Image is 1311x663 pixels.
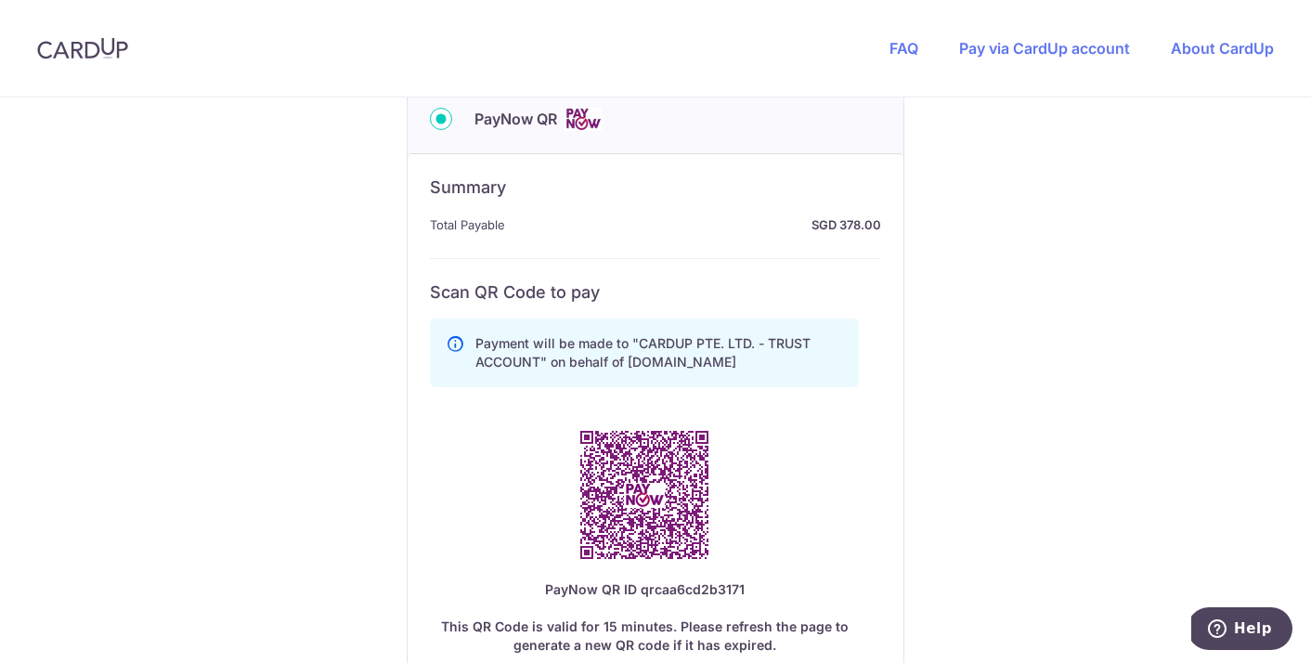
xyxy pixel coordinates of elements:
[1171,39,1274,58] a: About CardUp
[475,334,843,371] p: Payment will be made to "CARDUP PTE. LTD. - TRUST ACCOUNT" on behalf of [DOMAIN_NAME]
[1191,607,1292,654] iframe: Opens a widget where you can find more information
[430,580,859,655] div: This QR Code is valid for 15 minutes. Please refresh the page to generate a new QR code if it has...
[430,108,881,131] div: PayNow QR Cards logo
[37,37,128,59] img: CardUp
[513,214,881,236] strong: SGD 378.00
[430,214,505,236] span: Total Payable
[959,39,1130,58] a: Pay via CardUp account
[430,281,881,304] h6: Scan QR Code to pay
[559,409,730,580] img: PayNow QR Code
[430,176,881,199] h6: Summary
[641,581,745,597] span: qrcaa6cd2b3171
[545,581,637,597] span: PayNow QR ID
[565,108,602,131] img: Cards logo
[889,39,918,58] a: FAQ
[474,108,557,130] span: PayNow QR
